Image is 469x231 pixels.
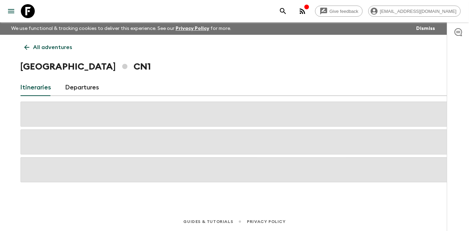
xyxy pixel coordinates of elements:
[65,79,99,96] a: Departures
[33,43,72,51] p: All adventures
[414,24,437,33] button: Dismiss
[276,4,290,18] button: search adventures
[176,26,209,31] a: Privacy Policy
[4,4,18,18] button: menu
[183,218,233,225] a: Guides & Tutorials
[376,9,460,14] span: [EMAIL_ADDRESS][DOMAIN_NAME]
[315,6,363,17] a: Give feedback
[247,218,285,225] a: Privacy Policy
[21,79,51,96] a: Itineraries
[21,60,151,74] h1: [GEOGRAPHIC_DATA] CN1
[8,22,234,35] p: We use functional & tracking cookies to deliver this experience. See our for more.
[326,9,362,14] span: Give feedback
[21,40,76,54] a: All adventures
[368,6,461,17] div: [EMAIL_ADDRESS][DOMAIN_NAME]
